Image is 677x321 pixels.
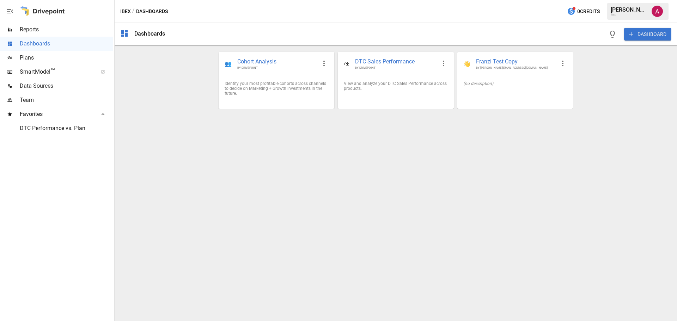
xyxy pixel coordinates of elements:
div: 🛍 [344,61,349,67]
div: 👥 [225,61,232,67]
span: Plans [20,54,113,62]
img: Andrew Bridgers [652,6,663,17]
span: BY DRIVEPOINT [237,66,317,70]
button: DASHBOARD [624,28,671,41]
div: [PERSON_NAME] [611,6,647,13]
span: Dashboards [20,39,113,48]
div: (no description) [463,81,567,86]
div: View and analyze your DTC Sales Performance across products. [344,81,447,91]
span: Reports [20,25,113,34]
span: ™ [50,67,55,75]
button: Ibex [120,7,131,16]
span: Data Sources [20,82,113,90]
span: BY [PERSON_NAME][EMAIL_ADDRESS][DOMAIN_NAME] [476,66,556,70]
span: Favorites [20,110,93,118]
div: Dashboards [134,30,165,37]
div: / [132,7,135,16]
span: Franzi Test Copy [476,58,556,66]
span: Team [20,96,113,104]
div: Identify your most profitable cohorts across channels to decide on Marketing + Growth investments... [225,81,328,96]
div: 👋 [463,61,470,67]
span: DTC Performance vs. Plan [20,124,113,132]
div: Ibex [611,13,647,16]
span: SmartModel [20,68,93,76]
span: 0 Credits [577,7,600,16]
button: 0Credits [564,5,603,18]
span: DTC Sales Performance [355,58,436,66]
button: Andrew Bridgers [647,1,667,21]
span: BY DRIVEPOINT [355,66,436,70]
span: Cohort Analysis [237,58,317,66]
